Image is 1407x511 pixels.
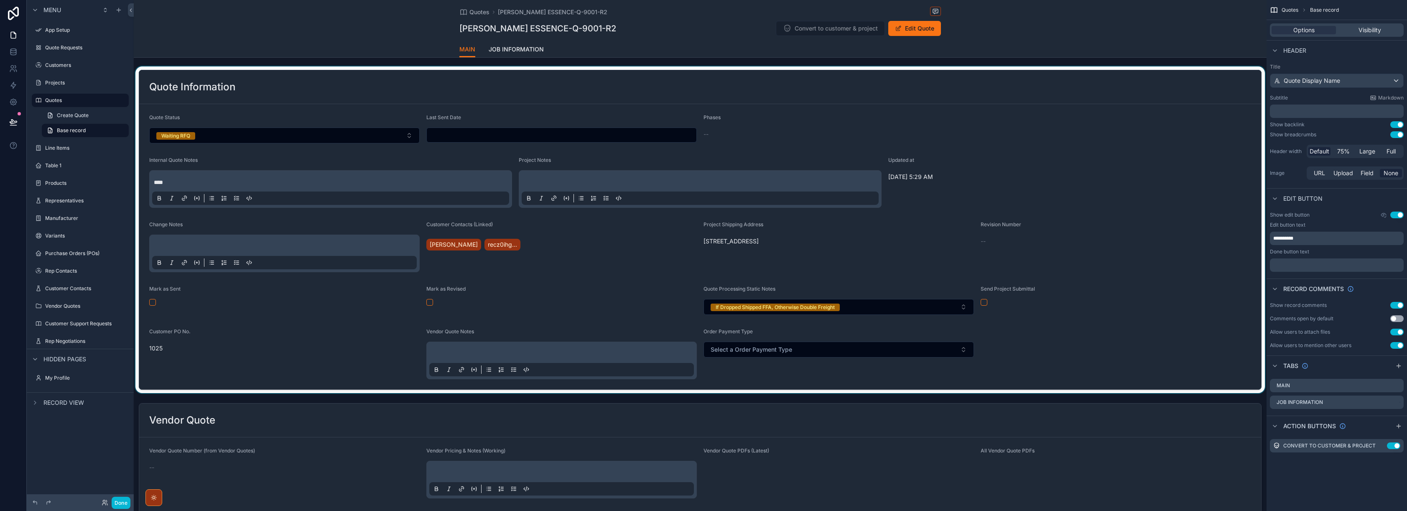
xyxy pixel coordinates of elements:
[1283,46,1306,55] span: Header
[1270,232,1404,245] div: scrollable content
[1283,362,1298,370] span: Tabs
[32,94,129,107] a: Quotes
[1270,315,1333,322] div: Comments open by default
[45,338,127,345] label: Rep Negotiations
[1284,77,1340,85] span: Quote Display Name
[32,141,129,155] a: Line Items
[1270,64,1404,70] label: Title
[32,264,129,278] a: Rep Contacts
[1270,131,1316,138] div: Show breadcrumbs
[32,335,129,348] a: Rep Negotiations
[45,250,127,257] label: Purchase Orders (POs)
[32,229,129,243] a: Variants
[43,6,61,14] span: Menu
[459,8,489,16] a: Quotes
[1283,422,1336,430] span: Action buttons
[1282,7,1298,13] span: Quotes
[459,42,475,58] a: MAIN
[1283,194,1323,203] span: Edit button
[57,112,89,119] span: Create Quote
[45,97,124,104] label: Quotes
[489,45,544,54] span: JOB INFORMATION
[45,145,127,151] label: Line Items
[32,212,129,225] a: Manufacturer
[45,62,127,69] label: Customers
[1270,105,1404,118] div: scrollable content
[1359,26,1381,34] span: Visibility
[45,268,127,274] label: Rep Contacts
[1270,121,1305,128] div: Show backlink
[888,21,941,36] button: Edit Quote
[32,299,129,313] a: Vendor Quotes
[1314,169,1325,177] span: URL
[1277,399,1323,406] label: JOB INFORMATION
[45,180,127,187] label: Products
[45,303,127,309] label: Vendor Quotes
[1310,147,1329,156] span: Default
[32,176,129,190] a: Products
[1270,95,1288,101] label: Subtitle
[45,375,127,381] label: My Profile
[1361,169,1374,177] span: Field
[1370,95,1404,101] a: Markdown
[45,44,127,51] label: Quote Requests
[45,197,127,204] label: Representatives
[1283,442,1376,449] label: Convert to customer & project
[1359,147,1375,156] span: Large
[32,371,129,385] a: My Profile
[32,23,129,37] a: App Setup
[1310,7,1339,13] span: Base record
[32,76,129,89] a: Projects
[45,233,127,239] label: Variants
[45,320,127,327] label: Customer Support Requests
[112,497,130,509] button: Done
[1270,302,1327,309] div: Show record comments
[1270,342,1351,349] div: Allow users to mention other users
[1270,212,1310,218] label: Show edit button
[1378,95,1404,101] span: Markdown
[469,8,489,16] span: Quotes
[32,159,129,172] a: Table 1
[1293,26,1315,34] span: Options
[1270,74,1404,88] button: Quote Display Name
[459,45,475,54] span: MAIN
[32,317,129,330] a: Customer Support Requests
[1277,382,1290,389] label: MAIN
[1270,170,1303,176] label: Image
[498,8,607,16] a: [PERSON_NAME] ESSENCE-Q-9001-R2
[1387,147,1396,156] span: Full
[45,79,127,86] label: Projects
[32,282,129,295] a: Customer Contacts
[42,124,129,137] a: Base record
[1270,329,1330,335] div: Allow users to attach files
[45,285,127,292] label: Customer Contacts
[32,194,129,207] a: Representatives
[32,41,129,54] a: Quote Requests
[1270,248,1309,255] label: Done button text
[43,399,84,407] span: Record view
[43,355,86,363] span: Hidden pages
[1384,169,1398,177] span: None
[1333,169,1353,177] span: Upload
[459,23,616,34] h1: [PERSON_NAME] ESSENCE-Q-9001-R2
[1270,148,1303,155] label: Header width
[45,27,127,33] label: App Setup
[1270,222,1305,228] label: Edit button text
[45,162,127,169] label: Table 1
[45,215,127,222] label: Manufacturer
[57,127,86,134] span: Base record
[1270,258,1404,272] div: scrollable content
[1337,147,1350,156] span: 75%
[489,42,544,59] a: JOB INFORMATION
[1283,285,1344,293] span: Record comments
[32,247,129,260] a: Purchase Orders (POs)
[42,109,129,122] a: Create Quote
[32,59,129,72] a: Customers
